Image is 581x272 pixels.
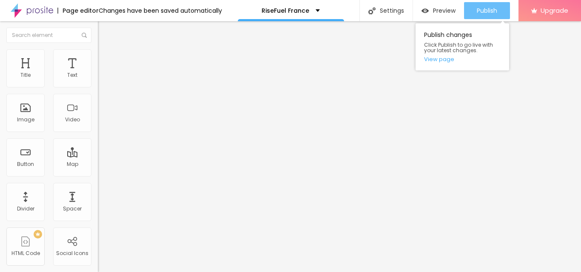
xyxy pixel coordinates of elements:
[20,72,31,78] div: Title
[98,21,581,272] iframe: Editor
[82,33,87,38] img: Icone
[6,28,91,43] input: Search element
[99,8,222,14] div: Changes have been saved automatically
[11,250,40,256] div: HTML Code
[477,7,497,14] span: Publish
[541,7,568,14] span: Upgrade
[17,161,34,167] div: Button
[416,23,509,70] div: Publish changes
[57,8,99,14] div: Page editor
[67,161,78,167] div: Map
[424,42,501,53] span: Click Publish to go live with your latest changes.
[17,206,34,212] div: Divider
[56,250,88,256] div: Social Icons
[413,2,464,19] button: Preview
[424,56,501,62] a: View page
[17,117,34,123] div: Image
[422,7,429,14] img: view-1.svg
[67,72,77,78] div: Text
[464,2,510,19] button: Publish
[65,117,80,123] div: Video
[433,7,456,14] span: Preview
[368,7,376,14] img: Icone
[262,8,309,14] p: RiseFuel France
[63,206,82,212] div: Spacer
